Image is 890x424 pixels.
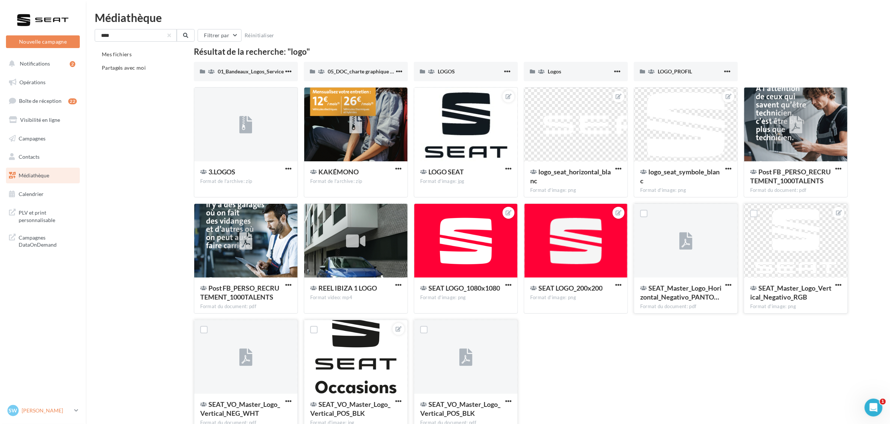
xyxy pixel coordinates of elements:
span: Médiathèque [19,172,49,178]
span: Mes fichiers [102,51,132,57]
button: Nouvelle campagne [6,35,80,48]
span: SEAT_VO_Master_Logo_Vertical_NEG_WHT [200,400,280,417]
span: SEAT_VO_Master_Logo_Vertical_POS_BLK [310,400,390,417]
div: Format de l'archive: zip [310,178,402,185]
div: Format du document: pdf [200,303,292,310]
span: SW [9,407,18,414]
button: Filtrer par [198,29,242,42]
a: Visibilité en ligne [4,112,81,128]
button: Réinitialiser [242,31,277,40]
a: Calendrier [4,186,81,202]
span: Notifications [20,60,50,67]
span: logo_seat_horizontal_blanc [530,168,611,185]
div: Format d'image: png [420,294,512,301]
span: logo_seat_symbole_blanc [640,168,720,185]
span: Post FB _PERSO_RECRUTEMENT_1000TALENTS [750,168,831,185]
div: Résultat de la recherche: "logo" [194,48,848,56]
div: Format video: mp4 [310,294,402,301]
span: SEAT_Master_Logo_Vertical_Negativo_RGB [750,284,831,301]
a: Opérations [4,75,81,90]
a: Campagnes [4,131,81,146]
a: SW [PERSON_NAME] [6,404,80,418]
span: PLV et print personnalisable [19,208,77,224]
a: Médiathèque [4,168,81,183]
span: SEAT_Master_Logo_Horizontal_Negativo_PANTONE [640,284,721,301]
div: Médiathèque [95,12,881,23]
span: KAKÉMONO [318,168,359,176]
span: Contacts [19,154,40,160]
span: 01_Bandeaux_Logos_Service [218,68,284,75]
span: Calendrier [19,191,44,197]
div: Format d'image: png [640,187,732,194]
div: Format de l'archive: zip [200,178,292,185]
span: Logos [548,68,561,75]
div: Format d'image: png [750,303,842,310]
span: Boîte de réception [19,98,62,104]
div: Format d'image: jpg [420,178,512,185]
div: Format du document: pdf [640,303,732,310]
span: Visibilité en ligne [20,117,60,123]
div: 2 [70,61,75,67]
span: LOGOS [438,68,455,75]
a: PLV et print personnalisable [4,205,81,227]
iframe: Intercom live chat [865,399,883,417]
span: Campagnes [19,135,45,141]
span: SEAT LOGO_1080x1080 [428,284,500,292]
span: 3.LOGOS [208,168,236,176]
div: Format du document: pdf [750,187,842,194]
a: Contacts [4,149,81,165]
span: Post FB_PERSO_RECRUTEMENT_1000TALENTS [200,284,280,301]
span: Campagnes DataOnDemand [19,232,77,249]
span: Partagés avec moi [102,64,146,71]
div: Format d'image: png [530,294,622,301]
a: Boîte de réception22 [4,93,81,109]
span: LOGO_PROFIL [658,68,692,75]
span: 05_DOC_charte graphique + Guidelines [328,68,419,75]
div: Format d'image: png [530,187,622,194]
span: LOGO SEAT [428,168,464,176]
p: [PERSON_NAME] [22,407,71,414]
span: SEAT_VO_Master_Logo_Vertical_POS_BLK [420,400,500,417]
a: Campagnes DataOnDemand [4,230,81,251]
div: 22 [68,98,77,104]
span: SEAT LOGO_200x200 [538,284,603,292]
button: Notifications 2 [4,56,78,72]
span: 1 [880,399,886,405]
span: REEL IBIZA 1 LOGO [318,284,377,292]
span: Opérations [19,79,45,85]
